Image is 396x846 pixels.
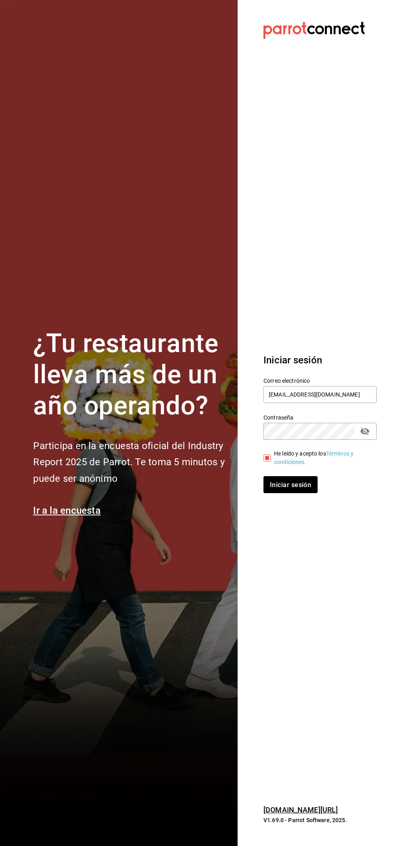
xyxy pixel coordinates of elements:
input: Ingresa tu correo electrónico [263,386,377,403]
button: campo de contraseña [358,424,372,438]
font: Contraseña [263,414,293,421]
button: Iniciar sesión [263,476,318,493]
font: Participa en la encuesta oficial del Industry Report 2025 de Parrot. Te toma 5 minutos y puede se... [33,440,224,485]
font: ¿Tu restaurante lleva más de un año operando? [33,328,218,421]
font: V1.69.0 - Parrot Software, 2025. [263,817,347,823]
font: Iniciar sesión [263,354,322,366]
font: Correo electrónico [263,378,310,384]
a: [DOMAIN_NAME][URL] [263,806,338,814]
font: He leído y acepto los [274,450,326,457]
font: Iniciar sesión [270,481,311,488]
a: Ir a la encuesta [33,505,101,516]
